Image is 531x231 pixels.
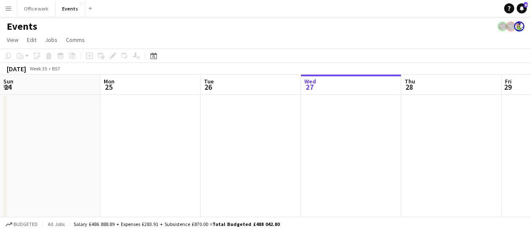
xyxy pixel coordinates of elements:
app-user-avatar: Event Team [514,21,524,31]
div: BST [52,65,60,72]
app-user-avatar: Blue Hat [506,21,516,31]
div: Salary £486 888.89 + Expenses £283.91 + Subsistence £870.00 = [73,221,280,227]
button: Office work [17,0,55,17]
span: All jobs [46,221,66,227]
span: Jobs [45,36,58,44]
a: Edit [24,34,40,45]
span: Comms [66,36,85,44]
span: Week 35 [28,65,49,72]
h1: Events [7,20,37,33]
span: Edit [27,36,37,44]
span: 6 [524,2,528,8]
span: View [7,36,18,44]
app-user-avatar: Blue Hat [497,21,507,31]
button: Events [55,0,85,17]
a: Jobs [42,34,61,45]
button: Budgeted [4,220,39,229]
a: 6 [517,3,527,13]
span: Budgeted [13,221,38,227]
div: [DATE] [7,65,26,73]
span: Total Budgeted £488 042.80 [212,221,280,227]
a: View [3,34,22,45]
a: Comms [63,34,88,45]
